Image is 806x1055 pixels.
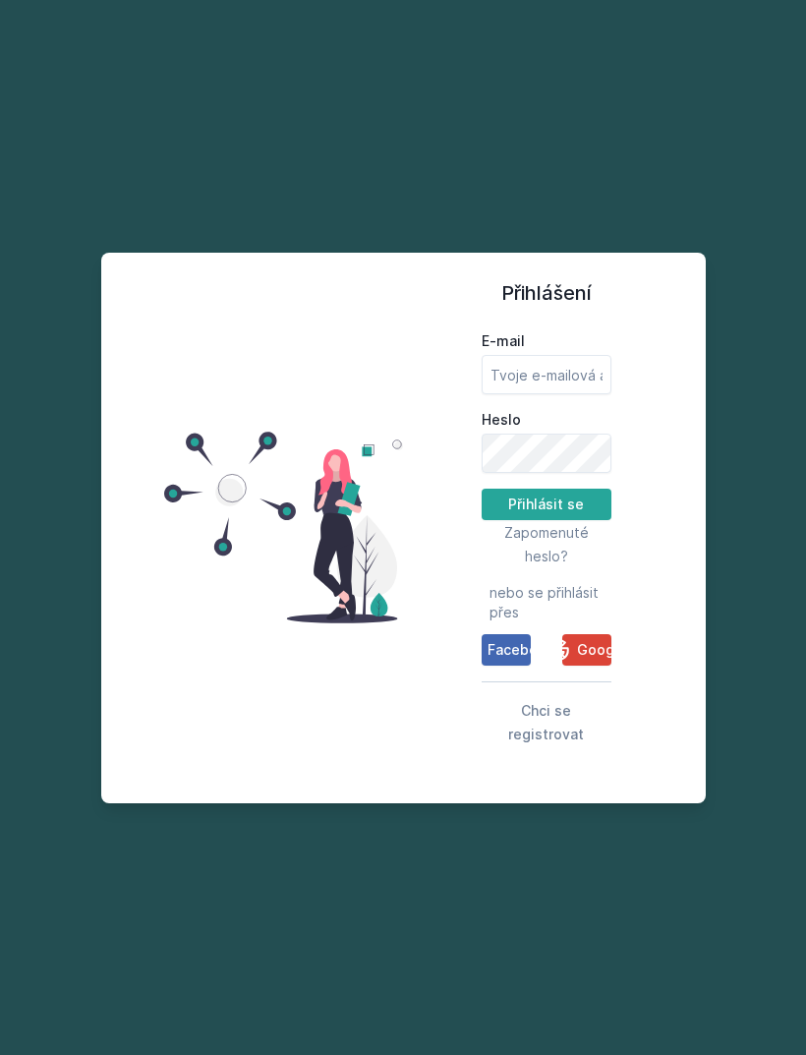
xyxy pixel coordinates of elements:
button: Google [562,634,611,666]
label: Heslo [482,410,611,430]
h1: Přihlášení [482,278,611,308]
span: Zapomenuté heslo? [504,524,589,564]
button: Chci se registrovat [482,698,611,745]
span: Facebook [488,640,554,660]
span: nebo se přihlásit přes [489,583,604,622]
span: Chci se registrovat [508,702,584,742]
label: E-mail [482,331,611,351]
span: Google [577,640,627,660]
button: Facebook [482,634,531,666]
input: Tvoje e-mailová adresa [482,355,611,394]
button: Přihlásit se [482,489,611,520]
